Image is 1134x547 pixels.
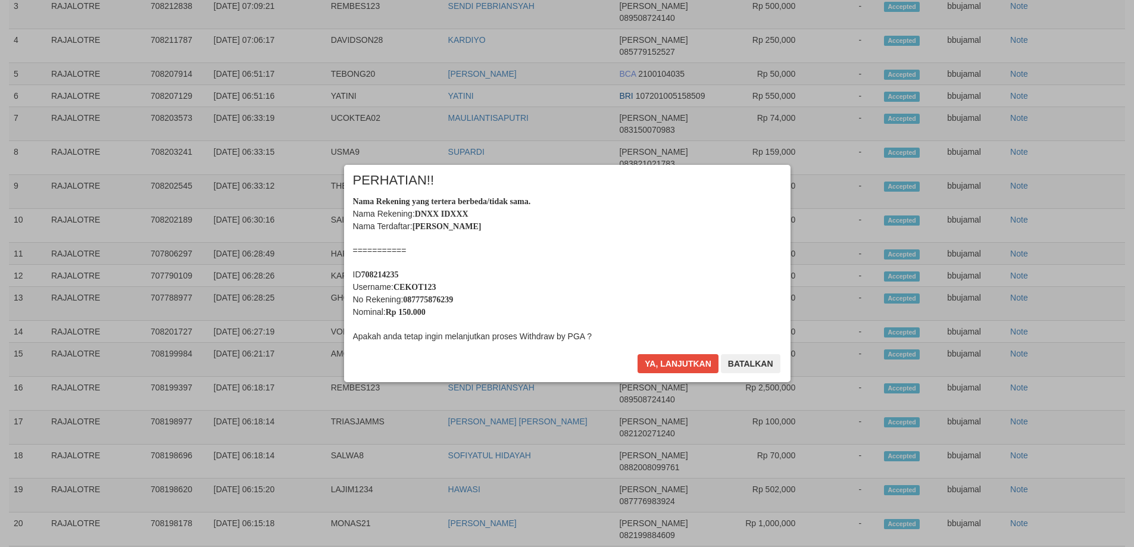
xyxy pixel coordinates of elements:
[353,195,782,342] div: Nama Rekening: Nama Terdaftar: =========== ID Username: No Rekening: Nominal: Apakah anda tetap i...
[721,354,780,373] button: Batalkan
[353,174,435,186] span: PERHATIAN!!
[638,354,718,373] button: Ya, lanjutkan
[413,222,482,231] b: [PERSON_NAME]
[415,210,468,218] b: DNXX IDXXX
[353,197,531,206] b: Nama Rekening yang tertera berbeda/tidak sama.
[386,308,426,317] b: Rp 150.000
[403,295,453,304] b: 087775876239
[393,283,436,292] b: CEKOT123
[361,270,399,279] b: 708214235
